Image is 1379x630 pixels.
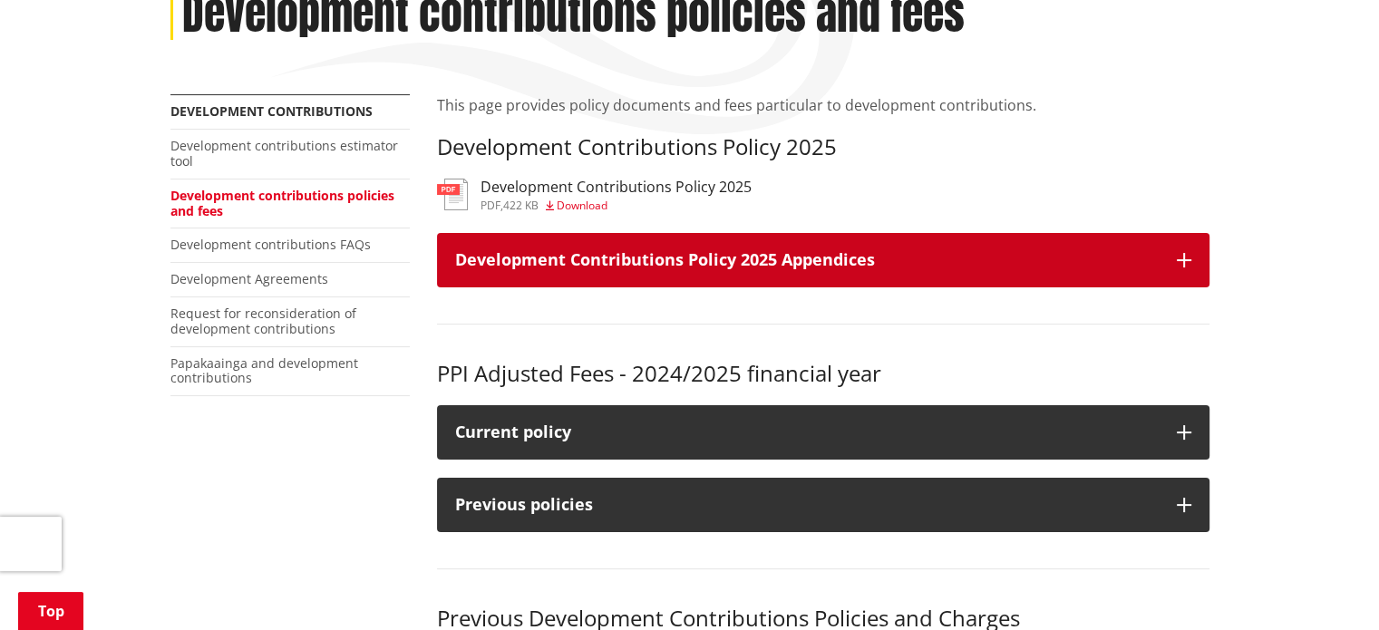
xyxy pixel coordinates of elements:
a: Request for reconsideration of development contributions [170,305,356,337]
h3: Development Contributions Policy 2025 [437,134,1209,160]
button: Previous policies [437,478,1209,532]
a: Top [18,592,83,630]
p: This page provides policy documents and fees particular to development contributions. [437,94,1209,116]
span: pdf [481,198,500,213]
button: Development Contributions Policy 2025 Appendices [437,233,1209,287]
button: Current policy [437,405,1209,460]
a: Development contributions [170,102,373,120]
img: document-pdf.svg [437,179,468,210]
a: Papakaainga and development contributions [170,354,358,387]
span: Download [557,198,607,213]
a: Development contributions FAQs [170,236,371,253]
a: Development Contributions Policy 2025 pdf,422 KB Download [437,179,752,211]
a: Development Agreements [170,270,328,287]
h3: Development Contributions Policy 2025 Appendices [455,251,1159,269]
h3: Development Contributions Policy 2025 [481,179,752,196]
a: Development contributions policies and fees [170,187,394,219]
a: Development contributions estimator tool [170,137,398,170]
div: , [481,200,752,211]
iframe: Messenger Launcher [1296,554,1361,619]
div: Previous policies [455,496,1159,514]
span: 422 KB [503,198,539,213]
h3: PPI Adjusted Fees - 2024/2025 financial year [437,361,1209,387]
div: Current policy [455,423,1159,441]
